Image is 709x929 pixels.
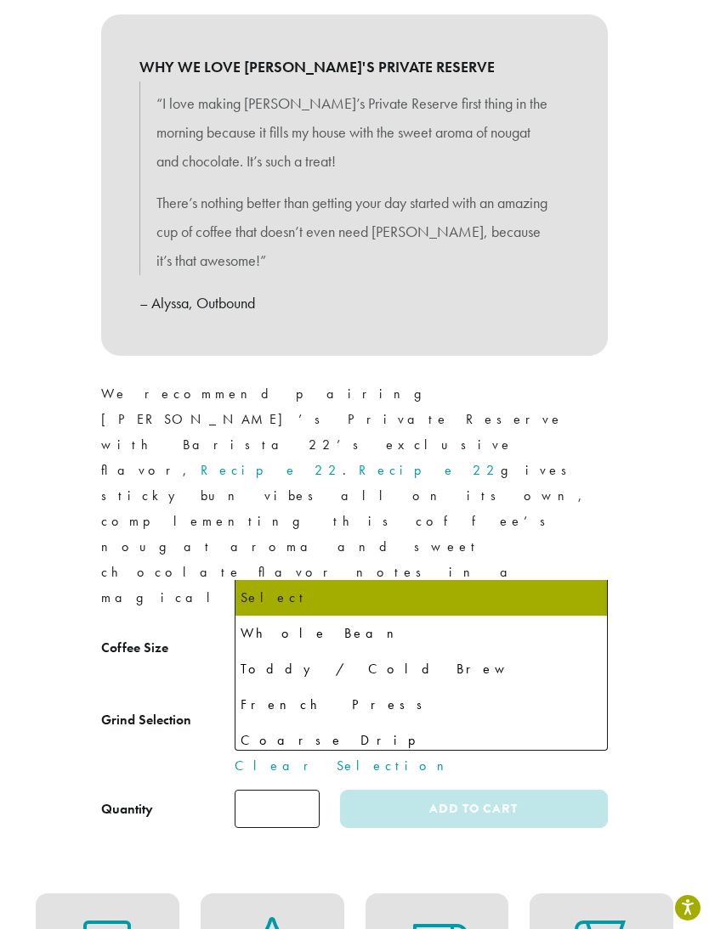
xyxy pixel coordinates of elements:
[101,636,235,661] label: Coffee Size
[201,461,343,479] a: Recipe 22
[340,790,608,828] button: Add to cart
[241,621,602,646] div: Whole Bean
[101,708,235,733] label: Grind Selection
[101,799,153,819] div: Quantity
[139,53,570,82] b: WHY WE LOVE [PERSON_NAME]'S PRIVATE RESERVE
[241,728,602,753] div: Coarse Drip
[235,790,320,828] input: Product quantity
[235,756,608,776] a: Clear Selection
[235,580,607,616] li: Select
[139,289,570,318] p: – Alyssa, Outbound
[241,656,602,682] div: Toddy / Cold Brew
[156,89,553,175] p: “I love making [PERSON_NAME]’s Private Reserve first thing in the morning because it fills my hou...
[359,461,501,479] a: Recipe 22
[156,189,553,274] p: There’s nothing better than getting your day started with an amazing cup of coffee that doesn’t e...
[241,692,602,718] div: French Press
[101,381,608,611] p: We recommend pairing [PERSON_NAME]’s Private Reserve with Barista 22’s exclusive flavor, . gives ...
